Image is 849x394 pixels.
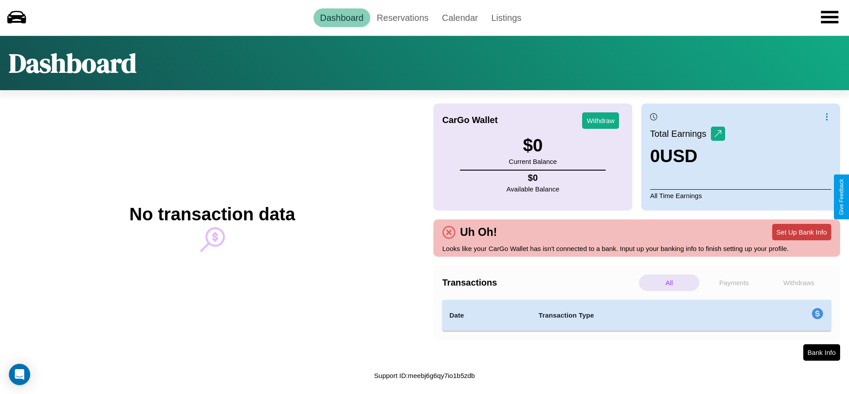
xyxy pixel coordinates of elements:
[313,8,370,27] a: Dashboard
[484,8,528,27] a: Listings
[456,226,501,239] h4: Uh Oh!
[435,8,484,27] a: Calendar
[704,275,764,291] p: Payments
[442,115,498,125] h4: CarGo Wallet
[803,344,840,361] button: Bank Info
[838,179,845,215] div: Give Feedback
[442,243,831,255] p: Looks like your CarGo Wallet has isn't connected to a bank. Input up your banking info to finish ...
[9,45,136,81] h1: Dashboard
[772,224,831,240] button: Set Up Bank Info
[539,310,739,321] h4: Transaction Type
[449,310,524,321] h4: Date
[650,126,711,142] p: Total Earnings
[509,135,557,155] h3: $ 0
[650,146,725,166] h3: 0 USD
[507,173,559,183] h4: $ 0
[442,300,831,331] table: simple table
[509,155,557,167] p: Current Balance
[507,183,559,195] p: Available Balance
[650,189,831,202] p: All Time Earnings
[374,370,475,382] p: Support ID: meebj6g6qy7io1b5zdb
[442,278,637,288] h4: Transactions
[769,275,829,291] p: Withdraws
[370,8,436,27] a: Reservations
[639,275,699,291] p: All
[129,204,295,224] h2: No transaction data
[9,364,30,385] div: Open Intercom Messenger
[582,112,619,129] button: Withdraw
